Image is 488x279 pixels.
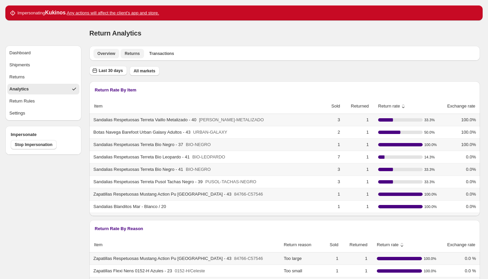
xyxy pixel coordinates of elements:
div: Settings [9,110,25,117]
button: Item [93,238,110,251]
td: 1 [340,265,369,277]
span: Zapatillas Respetuosas Mustang Action Pu [GEOGRAPHIC_DATA] - 43 [93,191,231,198]
td: 1 [342,138,371,151]
td: 100.0% [438,126,480,138]
span: Sandalias Respetuosas Terreta Bio Leopardo - 41 [93,154,190,160]
span: 84766-C57546 [234,191,263,198]
td: 0.0 % [438,265,480,277]
td: 0.0% [438,213,480,225]
span: Zapatillas Respetuosas Mustang Action Pu [GEOGRAPHIC_DATA] - 43 [93,255,231,262]
span: Return Analytics [89,29,141,37]
span: Returns [125,51,140,56]
div: Analytics [9,86,29,92]
button: sort ascending byReturn rate [370,238,406,251]
p: Impersonating . [17,9,159,16]
span: 50.0 % [424,129,442,136]
u: Any actions will affect the client's app and store. [67,10,159,15]
td: 0.0 % [438,253,480,265]
td: 1 [323,200,342,213]
td: 1 [342,151,371,163]
td: 1 [342,200,371,213]
span: Return rate [371,241,399,248]
td: 3 [323,176,342,188]
h4: Impersonate [11,131,76,138]
span: 33.3 % [424,166,442,173]
span: Sandalias Blanditos Mar - Blanco / 20 [93,203,166,210]
div: Return Rules [9,98,35,104]
button: Returned [343,100,370,113]
span: PUSOL-TACHAS-NEGRO [205,179,256,185]
span: 0152-H/Celeste [175,268,205,274]
td: 1 [323,213,342,225]
td: 1 [342,176,371,188]
button: Return Rules [7,96,79,107]
button: Sold [324,100,341,113]
span: Sandalias Respetuosas Terreta Bio Negro - 37 [93,141,183,148]
span: 100.0 % [424,268,441,274]
span: 100.0 % [424,203,442,210]
td: 1 [342,163,371,176]
td: 2 [323,126,342,138]
span: Zapatillas Flexi Nens 0152-H Azules - 23 [93,268,172,274]
span: Transactions [149,51,174,56]
span: [PERSON_NAME]-METALIZADO [199,117,264,123]
button: Exchange rate [439,238,476,251]
td: 1 [342,188,371,200]
button: Stop Impersonation [11,140,57,149]
span: BIO-LEOPARDO [192,154,225,160]
button: Returned [342,238,368,251]
button: Last 30 days [89,66,127,75]
button: Settings [7,108,79,119]
div: Returns [9,74,25,80]
td: 0.0% [438,163,480,176]
div: Shipments [9,62,30,68]
span: 33.3 % [424,179,442,185]
span: 100.0 % [424,191,442,198]
h3: Return Rate By Reason [95,225,475,232]
td: 1 [342,126,371,138]
span: BIO-NEGRO [186,141,211,148]
button: Return reason [283,238,319,251]
td: 0.0% [438,176,480,188]
button: Dashboard [7,48,79,58]
span: 100.0 % [424,255,441,262]
button: Sold [322,238,339,251]
span: Zapatillas Flexi Nens 0152-H Azules - 23 [93,216,172,222]
td: 100.0% [438,114,480,126]
span: All markets [134,68,155,74]
div: Dashboard [9,50,31,56]
td: 0.0% [438,188,480,200]
td: 3 [323,114,342,126]
button: Exchange rate [439,100,476,113]
td: 3 [323,163,342,176]
span: Overview [97,51,115,56]
span: 100.0 % [424,216,442,222]
span: 100.0 % [424,141,442,148]
span: BIO-NEGRO [186,166,211,173]
td: 1 [342,114,371,126]
span: Sandalias Respetuosas Terreta Vaillo Metalizado - 40 [93,117,196,123]
button: Analytics [7,84,79,94]
td: 1 [323,138,342,151]
span: Sandalias Respetuosas Terreta Bio Negro - 41 [93,166,183,173]
button: sort ascending byReturn rate [372,100,408,113]
button: Returns [7,72,79,82]
td: 1 [340,253,369,265]
h3: Return Rate By Item [95,87,475,93]
strong: Kukinos [45,10,66,15]
span: Botas Navega Barefoot Urban Galaxy Adultos - 43 [93,129,191,136]
td: 7 [323,151,342,163]
span: Too small [284,268,319,274]
span: Return rate [373,103,400,110]
span: 14.3 % [424,154,442,160]
td: 1 [321,253,340,265]
span: 33.3 % [424,117,442,123]
span: URBAN-GALAXY [193,129,227,136]
td: 1 [323,188,342,200]
span: Too large [284,255,319,262]
button: Shipments [7,60,79,70]
button: All markets [130,66,159,76]
td: 100.0% [438,138,480,151]
span: Stop Impersonation [15,142,53,147]
span: 0152-H/Celeste [175,216,205,222]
